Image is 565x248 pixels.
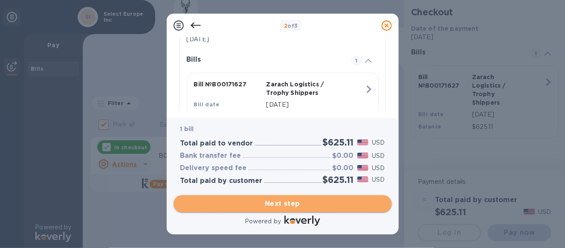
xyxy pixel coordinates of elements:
h3: $0.00 [333,152,354,160]
p: USD [372,151,385,160]
b: Bill date [194,101,220,108]
h3: Bank transfer fee [180,152,241,160]
h2: $625.11 [323,174,354,185]
img: USD [357,165,369,171]
b: 1 bill [180,125,194,132]
span: 1 [351,56,362,66]
img: USD [357,153,369,159]
h3: Delivery speed fee [180,164,247,172]
p: [DATE] [267,100,365,109]
p: Zarach Logistics / Trophy Shippers [267,80,336,97]
h2: $625.11 [323,137,354,148]
h3: Total paid by customer [180,177,263,185]
p: USD [372,138,385,147]
p: [DATE] [187,35,372,44]
p: Powered by [245,217,281,226]
h3: Total paid to vendor [180,140,253,148]
p: USD [372,164,385,173]
p: Bill № B00171627 [194,80,263,88]
img: USD [357,177,369,182]
button: Bill №B00171627Zarach Logistics / Trophy ShippersBill date[DATE] [187,73,379,129]
button: Next step [174,195,392,212]
span: Next step [180,199,385,209]
h3: $0.00 [333,164,354,172]
h3: Bills [187,56,341,64]
img: Logo [284,216,320,226]
img: USD [357,140,369,145]
b: of 3 [284,23,298,29]
p: USD [372,175,385,184]
span: 2 [284,23,287,29]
